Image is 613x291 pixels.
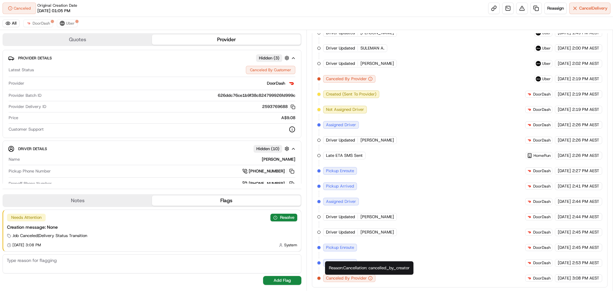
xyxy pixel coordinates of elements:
span: HomeRun [534,153,551,158]
span: DoorDash [533,260,551,265]
span: [DATE] [558,260,571,266]
span: 2:02 PM AEST [572,61,599,66]
span: Uber [542,46,551,51]
button: Resolve [270,214,297,221]
button: Add Flag [263,276,301,285]
span: 2:19 PM AEST [572,76,599,82]
div: Reason: Cancellation: cancelled_by_creator [325,261,413,275]
span: DoorDash [533,214,551,219]
span: 2:27 PM AEST [572,168,599,174]
span: 2:44 PM AEST [572,214,599,220]
span: DoorDash [533,230,551,235]
span: DoorDash [533,199,551,204]
span: Driver Updated [326,137,355,143]
span: Late ETA SMS Sent [326,153,363,158]
img: doordash_logo_v2.png [527,260,532,265]
span: 2:19 PM AEST [572,91,599,97]
button: All [3,19,19,27]
span: DoorDash [533,276,551,281]
div: Canceled [3,3,36,14]
span: Job Canceled | Delivery Status Transition [12,233,87,239]
span: Uber [542,76,551,81]
span: Driver Updated [326,45,355,51]
img: uber-new-logo.jpeg [536,61,541,66]
span: DoorDash [533,184,551,189]
span: 2:44 PM AEST [572,199,599,204]
span: DoorDash [267,80,285,86]
span: Canceled By Provider [326,275,367,281]
img: uber-new-logo.jpeg [60,21,65,26]
span: Provider Details [18,56,52,61]
span: [PHONE_NUMBER] [249,181,285,187]
span: Uber [542,61,551,66]
span: [DATE] [558,153,571,158]
img: doordash_logo_v2.png [527,276,532,281]
span: Assigned Driver [326,199,356,204]
span: Driver Updated [326,229,355,235]
span: 2:45 PM AEST [572,229,599,235]
div: [PERSON_NAME] [22,157,295,162]
button: [PHONE_NUMBER] [242,180,295,187]
span: [DATE] [558,199,571,204]
img: doordash_logo_v2.png [527,168,532,173]
span: 2:26 PM AEST [572,122,599,128]
button: Notes [3,195,152,206]
span: Pickup Arrived [326,260,354,266]
span: 2:26 PM AEST [572,137,599,143]
span: Original Creation Date [37,3,77,8]
img: doordash_logo_v2.png [26,21,31,26]
span: Canceled By Provider [326,76,367,82]
span: [DATE] [558,107,571,112]
button: Quotes [3,34,152,45]
span: Cancel Delivery [579,5,608,11]
span: Driver Updated [326,61,355,66]
span: [DATE] [558,183,571,189]
span: System [284,242,297,248]
button: Driver DetailsHidden (10) [8,143,296,154]
span: Not Assigned Driver [326,107,364,112]
button: Hidden (10) [254,145,291,153]
span: A$9.08 [281,115,295,121]
span: 2:41 PM AEST [572,183,599,189]
img: doordash_logo_v2.png [527,214,532,219]
span: Latest Status [9,67,34,73]
button: 2593769688 [262,104,295,110]
button: DoorDash [23,19,53,27]
span: Driver Updated [326,214,355,220]
span: 2:45 PM AEST [572,245,599,250]
button: Reassign [544,3,567,14]
img: doordash_logo_v2.png [527,245,532,250]
span: DoorDash [533,107,551,112]
span: Pickup Enroute [326,245,354,250]
span: Provider Batch ID [9,93,42,98]
span: DoorDash [533,92,551,97]
img: doordash_logo_v2.png [527,122,532,127]
span: 2:00 PM AEST [572,45,599,51]
span: [DATE] [558,168,571,174]
span: [PERSON_NAME] [360,137,394,143]
span: [DATE] [558,214,571,220]
span: [PERSON_NAME] [360,229,394,235]
button: Provider [152,34,301,45]
span: Provider Delivery ID [9,104,46,110]
span: Reassign [547,5,564,11]
button: Provider DetailsHidden (3) [8,53,296,63]
button: Uber [57,19,78,27]
span: Price [9,115,18,121]
span: Pickup Phone Number [9,168,51,174]
span: DoorDash [533,168,551,173]
span: Provider [9,80,24,86]
span: Created (Sent To Provider) [326,91,376,97]
span: [DATE] [558,275,571,281]
button: CancelDelivery [569,3,610,14]
span: [DATE] 01:05 PM [37,8,70,14]
span: SULEMAN A. [360,45,384,51]
img: doordash_logo_v2.png [527,230,532,235]
span: Assigned Driver [326,122,356,128]
span: Pickup Arrived [326,183,354,189]
img: doordash_logo_v2.png [288,80,295,87]
span: [DATE] [558,137,571,143]
button: Hidden (3) [256,54,291,62]
span: [DATE] [558,91,571,97]
span: Uber [66,21,75,26]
